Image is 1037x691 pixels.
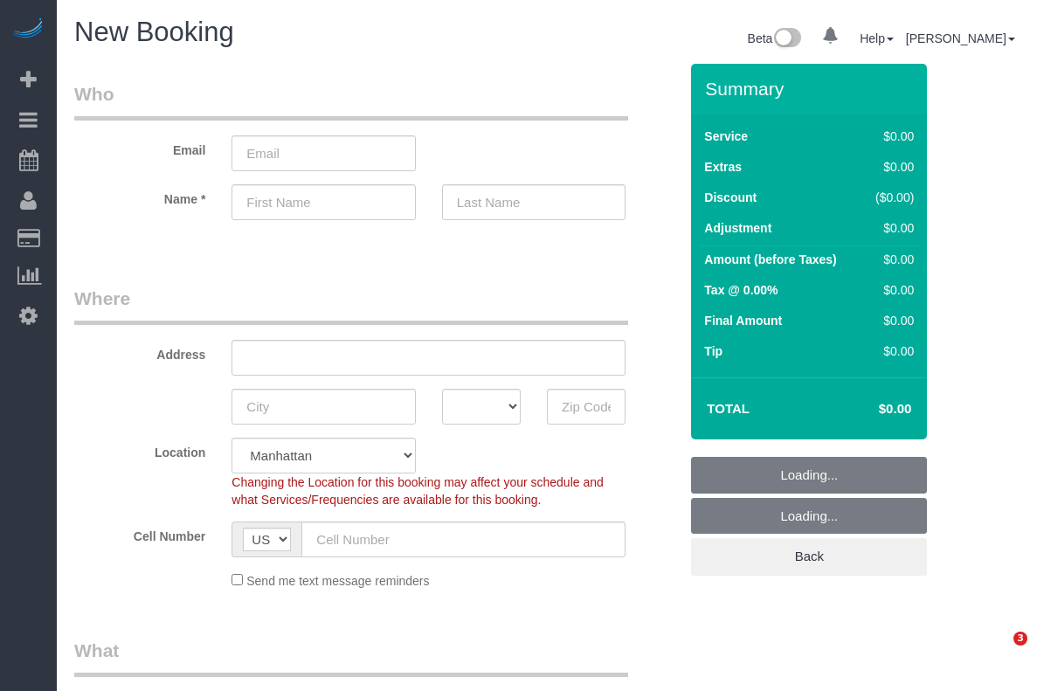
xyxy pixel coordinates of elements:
[704,189,757,206] label: Discount
[906,31,1015,45] a: [PERSON_NAME]
[74,286,628,325] legend: Where
[748,31,802,45] a: Beta
[868,219,914,237] div: $0.00
[868,189,914,206] div: ($0.00)
[74,638,628,677] legend: What
[772,28,801,51] img: New interface
[61,135,218,159] label: Email
[442,184,626,220] input: Last Name
[704,342,722,360] label: Tip
[232,475,603,507] span: Changing the Location for this booking may affect your schedule and what Services/Frequencies are...
[868,251,914,268] div: $0.00
[61,438,218,461] label: Location
[868,158,914,176] div: $0.00
[704,281,778,299] label: Tax @ 0.00%
[547,389,626,425] input: Zip Code
[10,17,45,42] img: Automaid Logo
[232,135,415,171] input: Email
[1013,632,1027,646] span: 3
[61,340,218,363] label: Address
[232,184,415,220] input: First Name
[705,79,918,99] h3: Summary
[61,184,218,208] label: Name *
[826,402,911,417] h4: $0.00
[74,17,234,47] span: New Booking
[704,158,742,176] label: Extras
[691,538,927,575] a: Back
[246,574,429,588] span: Send me text message reminders
[301,522,626,557] input: Cell Number
[74,81,628,121] legend: Who
[978,632,1020,674] iframe: Intercom live chat
[868,312,914,329] div: $0.00
[704,312,782,329] label: Final Amount
[860,31,894,45] a: Help
[704,128,748,145] label: Service
[868,342,914,360] div: $0.00
[868,128,914,145] div: $0.00
[232,389,415,425] input: City
[61,522,218,545] label: Cell Number
[704,251,836,268] label: Amount (before Taxes)
[704,219,771,237] label: Adjustment
[868,281,914,299] div: $0.00
[707,401,750,416] strong: Total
